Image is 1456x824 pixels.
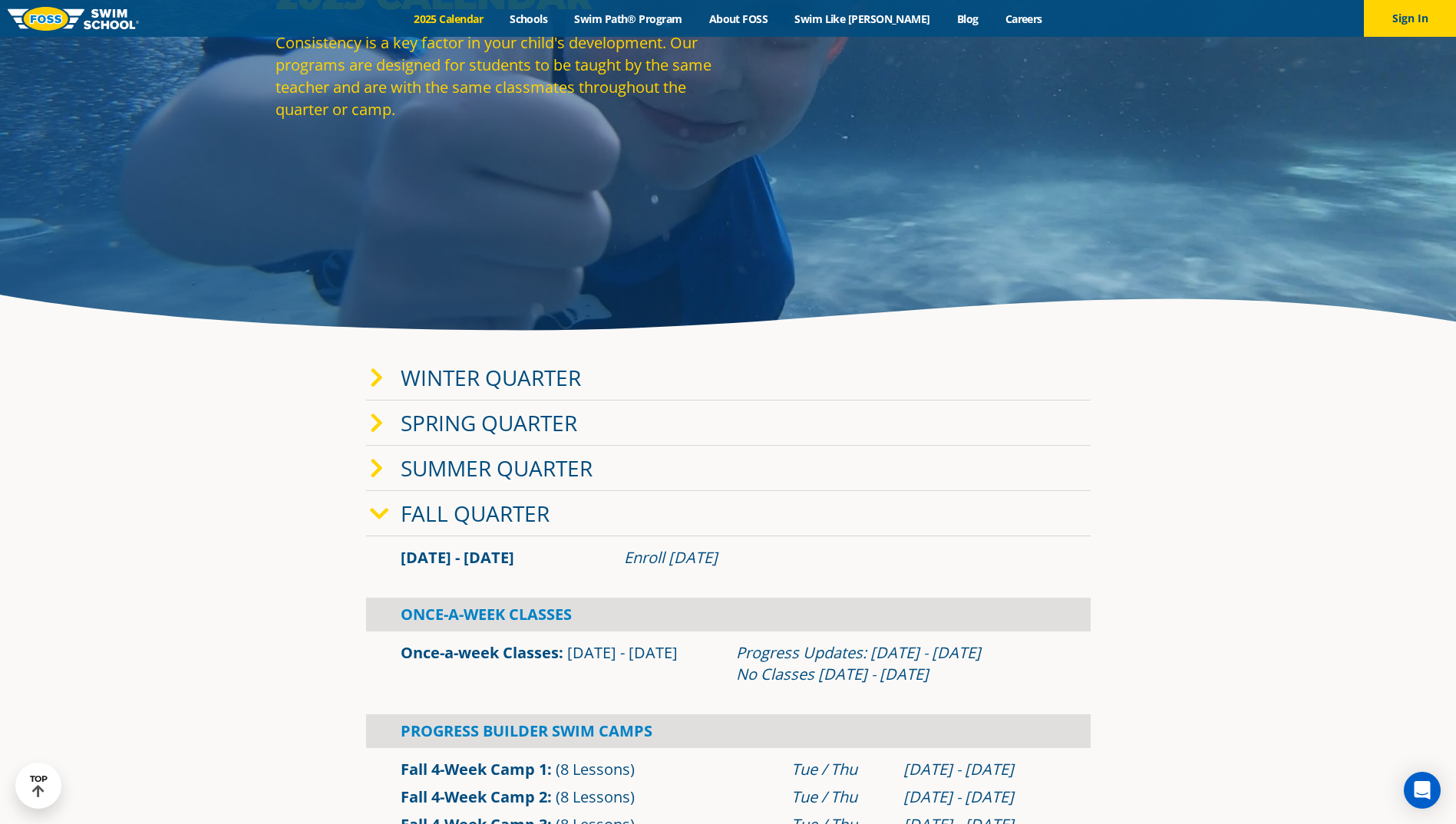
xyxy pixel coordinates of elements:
div: Once-A-Week Classes [366,598,1091,631]
div: [DATE] - [DATE] [903,786,1056,808]
span: [DATE] - [DATE] [401,547,514,568]
p: Consistency is a key factor in your child's development. Our programs are designed for students t... [276,31,721,120]
a: Careers [992,12,1055,26]
a: Once-a-week Classes [401,642,559,663]
a: Swim Path® Program [561,12,695,26]
div: Progress Updates: [DATE] - [DATE] No Classes [DATE] - [DATE] [736,642,1056,685]
div: [DATE] - [DATE] [903,759,1056,780]
div: Progress Builder Swim Camps [366,714,1091,748]
div: TOP [30,774,48,798]
a: Fall 4-Week Camp 1 [401,759,547,780]
span: (8 Lessons) [556,759,635,780]
a: Schools [497,12,561,26]
span: [DATE] - [DATE] [567,642,678,663]
a: Swim Like [PERSON_NAME] [781,12,944,26]
div: Open Intercom Messenger [1404,772,1441,809]
a: Blog [943,12,992,26]
a: Winter Quarter [401,363,581,392]
a: Fall 4-Week Camp 2 [401,786,547,807]
div: Enroll [DATE] [624,547,1056,569]
a: About FOSS [695,12,781,26]
a: Spring Quarter [401,408,577,437]
img: FOSS Swim School Logo [8,7,139,31]
a: Fall Quarter [401,499,550,528]
a: Summer Quarter [401,453,593,483]
a: 2025 Calendar [401,12,497,26]
div: Tue / Thu [791,786,888,808]
div: Tue / Thu [791,759,888,780]
span: (8 Lessons) [556,786,635,807]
